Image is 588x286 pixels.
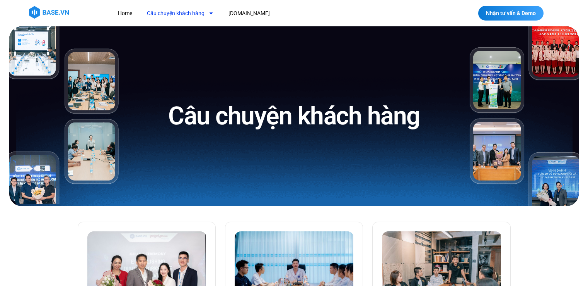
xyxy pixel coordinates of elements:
span: Nhận tư vấn & Demo [486,10,536,16]
a: Nhận tư vấn & Demo [478,6,544,21]
h1: Câu chuyện khách hàng [168,100,420,132]
a: Home [112,6,138,21]
a: Câu chuyện khách hàng [141,6,220,21]
nav: Menu [112,6,412,21]
a: [DOMAIN_NAME] [223,6,276,21]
